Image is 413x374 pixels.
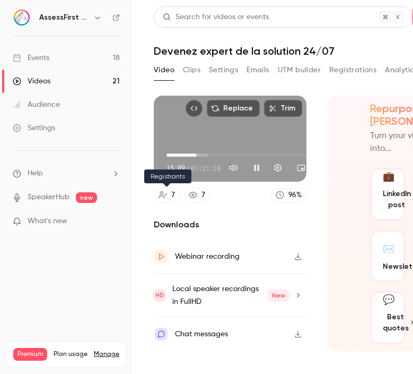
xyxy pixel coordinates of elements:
button: Mute [223,157,244,178]
div: Webinar recording [175,250,240,263]
a: SpeakerHub [28,192,69,203]
a: 7 [154,188,180,202]
button: Settings [267,157,288,178]
div: Events [13,53,49,63]
div: Videos [13,76,50,87]
button: Trim [264,100,302,117]
a: Manage [94,350,119,359]
span: Best quotes [383,311,409,334]
h2: Downloads [154,218,306,231]
button: Embed video [186,100,203,117]
button: 💬Best quotes [370,291,406,344]
a: 96% [271,188,306,202]
button: Settings [209,62,238,79]
span: LinkedIn post [383,188,411,210]
span: new [76,192,97,203]
button: ✉️Newsletter [370,229,406,283]
img: AssessFirst Training [13,9,30,26]
span: Plan usage [54,350,87,359]
iframe: Noticeable Trigger [107,217,120,226]
button: 💼LinkedIn post [370,168,406,221]
button: Video [154,62,174,79]
div: 💬 [383,293,394,307]
h6: AssessFirst Training [39,12,89,23]
div: Settings [13,123,55,133]
div: Local speaker recordings in FullHD [172,283,289,308]
div: 7 [201,190,205,201]
li: help-dropdown-opener [13,168,120,179]
div: 15:09 [166,163,221,173]
a: 7 [184,188,210,202]
button: Pause [246,157,267,178]
span: 01:21:28 [191,163,221,173]
div: 96 % [288,190,302,201]
button: Registrations [329,62,376,79]
div: Search for videos or events [163,12,269,23]
span: 15:09 [166,163,185,173]
span: Premium [13,348,47,361]
button: Clips [183,62,200,79]
button: Emails [247,62,269,79]
button: Turn on miniplayer [291,157,312,178]
div: 7 [171,190,175,201]
div: ✉️ [383,240,394,257]
span: / [186,163,190,173]
button: Replace [207,100,260,117]
button: UTM builder [278,62,321,79]
div: Chat messages [175,328,228,341]
span: What's new [28,216,67,227]
div: 💼 [383,169,394,184]
div: Audience [13,99,60,110]
span: New [268,289,289,302]
span: Help [28,168,43,179]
